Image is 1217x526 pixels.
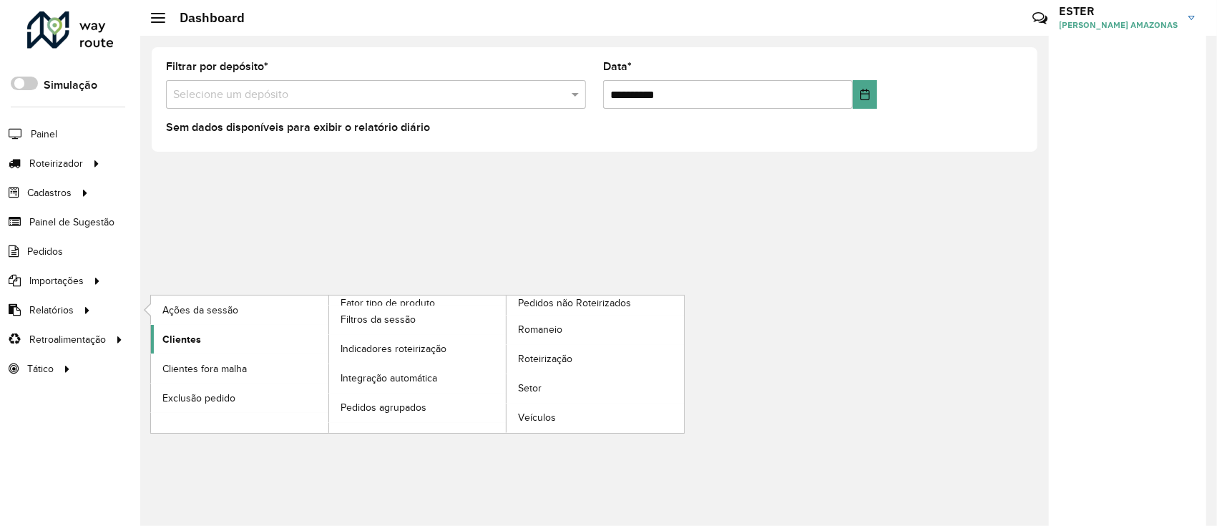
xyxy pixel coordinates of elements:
a: Fator tipo de produto [151,296,507,432]
span: Indicadores roteirização [341,341,446,356]
h2: Dashboard [165,10,245,26]
span: Pedidos agrupados [341,400,426,415]
span: Roteirização [518,351,572,366]
label: Simulação [44,77,97,94]
a: Pedidos agrupados [329,394,507,422]
a: Contato Rápido [1025,3,1055,34]
a: Filtros da sessão [329,306,507,334]
span: [PERSON_NAME] AMAZONAS [1059,19,1178,31]
a: Clientes [151,325,328,354]
a: Romaneio [507,316,684,344]
span: Setor [518,381,542,396]
a: Roteirização [507,345,684,374]
span: Relatórios [29,303,74,318]
span: Tático [27,361,54,376]
span: Veículos [518,410,556,425]
span: Integração automática [341,371,437,386]
span: Romaneio [518,322,562,337]
a: Veículos [507,404,684,432]
span: Retroalimentação [29,332,106,347]
label: Data [603,58,632,75]
button: Choose Date [853,80,877,109]
a: Pedidos não Roteirizados [329,296,685,432]
label: Sem dados disponíveis para exibir o relatório diário [166,119,430,136]
a: Ações da sessão [151,296,328,324]
span: Fator tipo de produto [341,296,435,311]
span: Clientes fora malha [162,361,247,376]
span: Pedidos [27,244,63,259]
a: Integração automática [329,364,507,393]
span: Exclusão pedido [162,391,235,406]
span: Filtros da sessão [341,312,416,327]
span: Roteirizador [29,156,83,171]
label: Filtrar por depósito [166,58,268,75]
span: Cadastros [27,185,72,200]
a: Clientes fora malha [151,354,328,383]
span: Importações [29,273,84,288]
a: Setor [507,374,684,403]
a: Exclusão pedido [151,384,328,412]
h3: ESTER [1059,4,1178,18]
span: Painel de Sugestão [29,215,114,230]
span: Ações da sessão [162,303,238,318]
span: Painel [31,127,57,142]
span: Clientes [162,332,201,347]
a: Indicadores roteirização [329,335,507,364]
span: Pedidos não Roteirizados [518,296,631,311]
